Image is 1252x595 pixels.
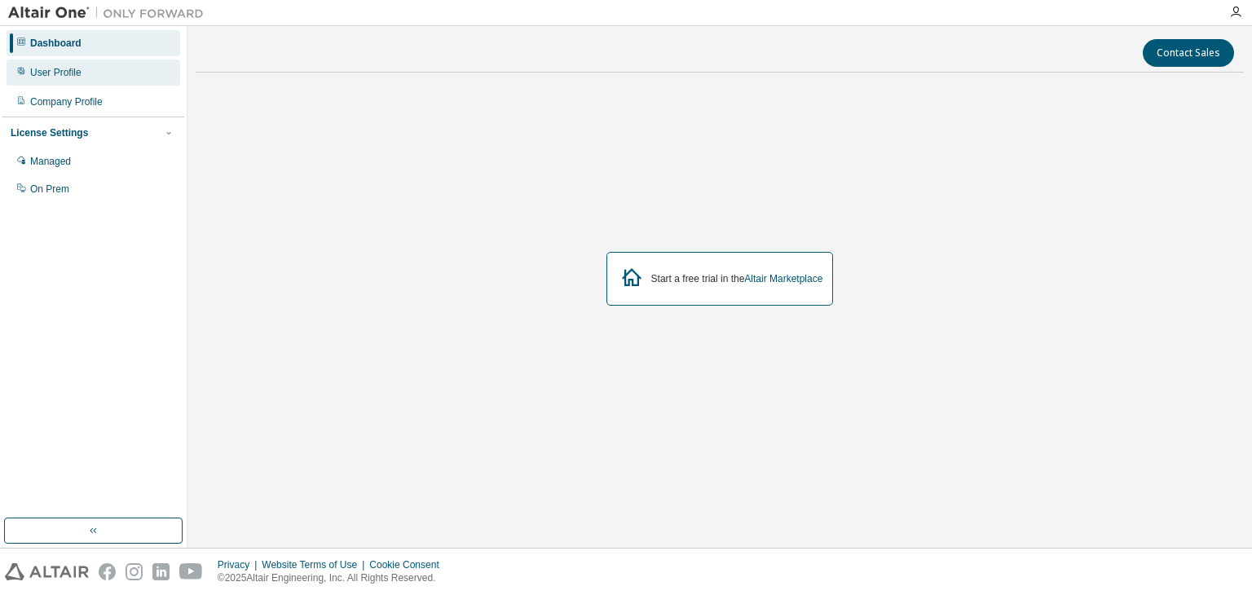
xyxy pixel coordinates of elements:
img: facebook.svg [99,563,116,580]
img: altair_logo.svg [5,563,89,580]
div: Managed [30,155,71,168]
p: © 2025 Altair Engineering, Inc. All Rights Reserved. [218,571,449,585]
div: Dashboard [30,37,82,50]
div: On Prem [30,183,69,196]
button: Contact Sales [1143,39,1234,67]
a: Altair Marketplace [744,273,822,284]
div: Privacy [218,558,262,571]
img: youtube.svg [179,563,203,580]
img: linkedin.svg [152,563,170,580]
div: Start a free trial in the [651,272,823,285]
div: Cookie Consent [369,558,448,571]
div: User Profile [30,66,82,79]
div: License Settings [11,126,88,139]
div: Company Profile [30,95,103,108]
div: Website Terms of Use [262,558,369,571]
img: instagram.svg [126,563,143,580]
img: Altair One [8,5,212,21]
